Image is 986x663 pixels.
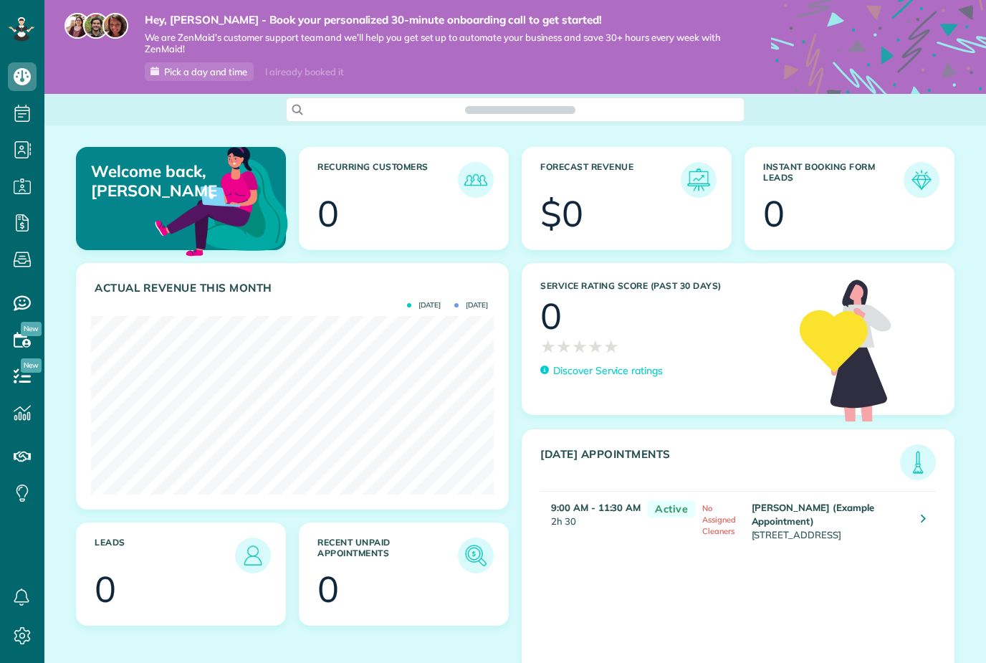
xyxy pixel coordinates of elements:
strong: Hey, [PERSON_NAME] - Book your personalized 30-minute onboarding call to get started! [145,13,728,27]
span: We are ZenMaid’s customer support team and we’ll help you get set up to automate your business an... [145,32,728,56]
img: icon_form_leads-04211a6a04a5b2264e4ee56bc0799ec3eb69b7e499cbb523a139df1d13a81ae0.png [907,166,936,194]
a: Pick a day and time [145,62,254,81]
span: ★ [588,334,603,359]
div: 0 [317,196,339,232]
h3: Instant Booking Form Leads [763,162,904,198]
div: 0 [317,571,339,607]
a: Discover Service ratings [540,363,663,378]
span: ★ [603,334,619,359]
span: ★ [572,334,588,359]
span: Active [648,500,695,518]
span: ★ [540,334,556,359]
strong: 9:00 AM - 11:30 AM [551,502,641,513]
p: Welcome back, [PERSON_NAME]! [91,162,217,200]
div: 0 [540,298,562,334]
span: [DATE] [454,302,488,309]
h3: Service Rating score (past 30 days) [540,281,785,291]
img: icon_todays_appointments-901f7ab196bb0bea1936b74009e4eb5ffbc2d2711fa7634e0d609ed5ef32b18b.png [904,448,932,477]
span: Pick a day and time [164,66,247,77]
img: maria-72a9807cf96188c08ef61303f053569d2e2a8a1cde33d635c8a3ac13582a053d.jpg [64,13,90,39]
span: No Assigned Cleaners [702,503,736,536]
img: jorge-587dff0eeaa6aab1f244e6dc62b8924c3b6ad411094392a53c71c6c4a576187d.jpg [83,13,109,39]
h3: Forecast Revenue [540,162,681,198]
img: icon_leads-1bed01f49abd5b7fead27621c3d59655bb73ed531f8eeb49469d10e621d6b896.png [239,541,267,570]
div: I already booked it [257,63,352,81]
h3: Leads [95,538,235,573]
img: michelle-19f622bdf1676172e81f8f8fba1fb50e276960ebfe0243fe18214015130c80e4.jpg [102,13,128,39]
span: New [21,358,42,373]
div: 0 [95,571,116,607]
td: 2h 30 [540,491,641,549]
p: Discover Service ratings [553,363,663,378]
img: dashboard_welcome-42a62b7d889689a78055ac9021e634bf52bae3f8056760290aed330b23ab8690.png [152,130,291,270]
td: [STREET_ADDRESS] [748,491,910,549]
h3: Actual Revenue this month [95,282,494,295]
span: Search ZenMaid… [479,102,560,117]
span: [DATE] [407,302,441,309]
img: icon_forecast_revenue-8c13a41c7ed35a8dcfafea3cbb826a0462acb37728057bba2d056411b612bbbe.png [684,166,713,194]
div: $0 [540,196,583,232]
h3: Recurring Customers [317,162,458,198]
img: icon_unpaid_appointments-47b8ce3997adf2238b356f14209ab4cced10bd1f174958f3ca8f1d0dd7fffeee.png [461,541,490,570]
span: ★ [556,334,572,359]
img: icon_recurring_customers-cf858462ba22bcd05b5a5880d41d6543d210077de5bb9ebc9590e49fd87d84ed.png [461,166,490,194]
div: 0 [763,196,785,232]
h3: [DATE] Appointments [540,448,900,480]
h3: Recent unpaid appointments [317,538,458,573]
span: New [21,322,42,336]
strong: [PERSON_NAME] (Example Appointment) [752,502,874,527]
